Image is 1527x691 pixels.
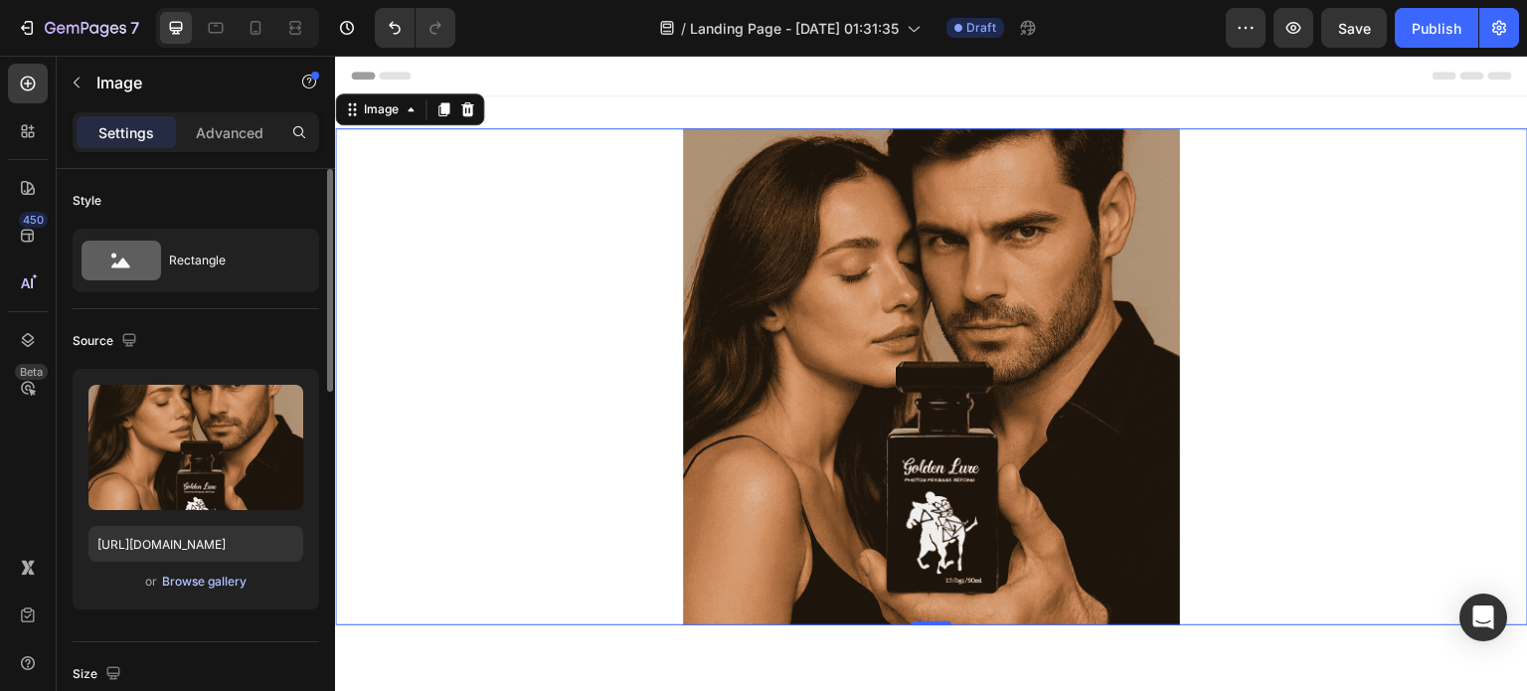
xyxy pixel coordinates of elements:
[966,19,996,37] span: Draft
[196,122,263,143] p: Advanced
[25,45,68,63] div: Image
[681,18,686,39] span: /
[73,661,125,688] div: Size
[550,630,644,651] span: Add section
[130,16,139,40] p: 7
[335,56,1527,691] iframe: Design area
[1395,8,1478,48] button: Publish
[375,8,455,48] div: Undo/Redo
[15,364,48,380] div: Beta
[1321,8,1387,48] button: Save
[88,526,303,562] input: https://example.com/image.jpg
[162,573,247,591] div: Browse gallery
[161,572,248,592] button: Browse gallery
[1459,594,1507,641] div: Open Intercom Messenger
[1412,18,1461,39] div: Publish
[88,385,303,510] img: preview-image
[145,570,157,594] span: or
[169,238,290,283] div: Rectangle
[73,192,101,210] div: Style
[690,18,899,39] span: Landing Page - [DATE] 01:31:35
[348,73,845,570] img: gempages_579008101399659029-5cb17d17-55a1-4df4-a827-25d81ae41351.png
[8,8,148,48] button: 7
[96,71,265,94] p: Image
[73,328,141,355] div: Source
[1338,20,1371,37] span: Save
[98,122,154,143] p: Settings
[19,212,48,228] div: 450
